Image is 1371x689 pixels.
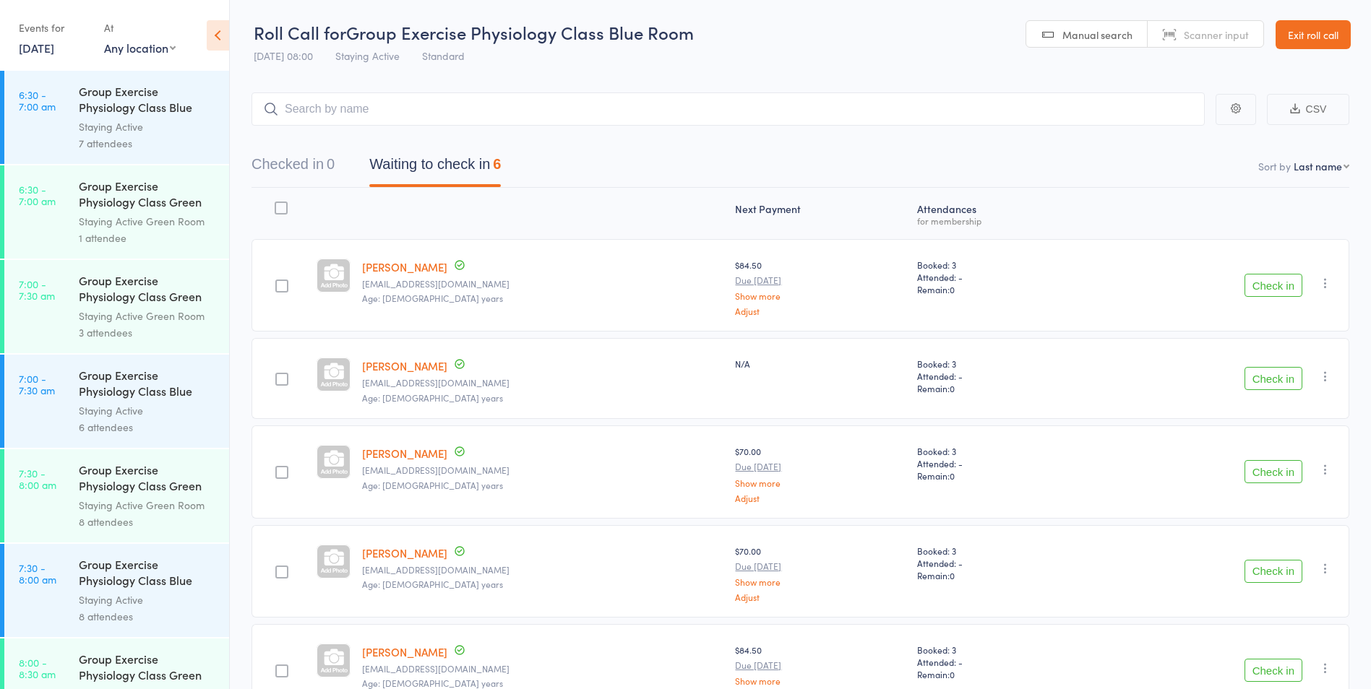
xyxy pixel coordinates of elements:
[729,194,911,233] div: Next Payment
[1276,20,1351,49] a: Exit roll call
[79,308,217,324] div: Staying Active Green Room
[1184,27,1249,42] span: Scanner input
[735,357,905,370] div: N/A
[79,402,217,419] div: Staying Active
[735,561,905,571] small: Due [DATE]
[1245,274,1302,297] button: Check in
[79,135,217,152] div: 7 attendees
[1062,27,1133,42] span: Manual search
[735,461,905,472] small: Due [DATE]
[79,83,217,118] div: Group Exercise Physiology Class Blue Room
[1267,94,1349,125] button: CSV
[79,461,217,497] div: Group Exercise Physiology Class Green Room
[79,324,217,341] div: 3 attendees
[362,292,503,304] span: Age: [DEMOGRAPHIC_DATA] years
[950,283,955,295] span: 0
[79,556,217,591] div: Group Exercise Physiology Class Blue Room
[950,668,955,680] span: 0
[362,664,723,674] small: mmthompson@bigpond.com
[79,497,217,513] div: Staying Active Green Room
[79,272,217,308] div: Group Exercise Physiology Class Green Room
[362,378,723,388] small: perubie@yahoo.com
[369,149,501,187] button: Waiting to check in6
[735,445,905,502] div: $70.00
[19,467,56,490] time: 7:30 - 8:00 am
[252,149,335,187] button: Checked in0
[735,676,905,685] a: Show more
[493,156,501,172] div: 6
[917,668,1083,680] span: Remain:
[1245,560,1302,583] button: Check in
[19,40,54,56] a: [DATE]
[735,592,905,602] a: Adjust
[917,216,1083,225] div: for membership
[735,275,905,285] small: Due [DATE]
[735,660,905,670] small: Due [DATE]
[917,271,1083,283] span: Attended: -
[917,259,1083,271] span: Booked: 3
[917,457,1083,469] span: Attended: -
[1294,159,1342,173] div: Last name
[104,40,176,56] div: Any location
[19,562,56,585] time: 7:30 - 8:00 am
[346,20,694,44] span: Group Exercise Physiology Class Blue Room
[79,178,217,213] div: Group Exercise Physiology Class Green Room
[19,373,55,396] time: 7:00 - 7:30 am
[19,89,56,112] time: 6:30 - 7:00 am
[254,20,346,44] span: Roll Call for
[917,445,1083,457] span: Booked: 3
[79,367,217,402] div: Group Exercise Physiology Class Blue Room
[917,656,1083,668] span: Attended: -
[19,16,90,40] div: Events for
[362,479,503,491] span: Age: [DEMOGRAPHIC_DATA] years
[79,419,217,435] div: 6 attendees
[917,545,1083,557] span: Booked: 3
[735,259,905,316] div: $84.50
[911,194,1089,233] div: Atten­dances
[362,446,447,461] a: [PERSON_NAME]
[735,291,905,300] a: Show more
[362,578,503,590] span: Age: [DEMOGRAPHIC_DATA] years
[1258,159,1291,173] label: Sort by
[950,382,955,394] span: 0
[950,569,955,581] span: 0
[4,165,229,259] a: 6:30 -7:00 amGroup Exercise Physiology Class Green RoomStaying Active Green Room1 attendee
[362,644,447,659] a: [PERSON_NAME]
[79,591,217,608] div: Staying Active
[362,545,447,560] a: [PERSON_NAME]
[1245,659,1302,682] button: Check in
[1245,367,1302,390] button: Check in
[4,71,229,164] a: 6:30 -7:00 amGroup Exercise Physiology Class Blue RoomStaying Active7 attendees
[362,259,447,274] a: [PERSON_NAME]
[362,565,723,575] small: joansimons29@gmail.com
[19,183,56,207] time: 6:30 - 7:00 am
[4,260,229,353] a: 7:00 -7:30 amGroup Exercise Physiology Class Green RoomStaying Active Green Room3 attendees
[252,92,1205,126] input: Search by name
[79,513,217,530] div: 8 attendees
[735,478,905,487] a: Show more
[4,355,229,448] a: 7:00 -7:30 amGroup Exercise Physiology Class Blue RoomStaying Active6 attendees
[327,156,335,172] div: 0
[917,382,1083,394] span: Remain:
[79,213,217,230] div: Staying Active Green Room
[950,469,955,482] span: 0
[79,608,217,625] div: 8 attendees
[917,357,1083,370] span: Booked: 3
[79,230,217,246] div: 1 attendee
[917,283,1083,295] span: Remain:
[917,370,1083,382] span: Attended: -
[362,465,723,475] small: alangsimons@bigpond.com
[79,651,217,686] div: Group Exercise Physiology Class Green Room
[362,358,447,373] a: [PERSON_NAME]
[917,643,1083,656] span: Booked: 3
[19,278,55,301] time: 7:00 - 7:30 am
[79,118,217,135] div: Staying Active
[917,557,1083,569] span: Attended: -
[335,48,400,63] span: Staying Active
[4,449,229,542] a: 7:30 -8:00 amGroup Exercise Physiology Class Green RoomStaying Active Green Room8 attendees
[4,544,229,637] a: 7:30 -8:00 amGroup Exercise Physiology Class Blue RoomStaying Active8 attendees
[1245,460,1302,483] button: Check in
[104,16,176,40] div: At
[362,391,503,404] span: Age: [DEMOGRAPHIC_DATA] years
[254,48,313,63] span: [DATE] 08:00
